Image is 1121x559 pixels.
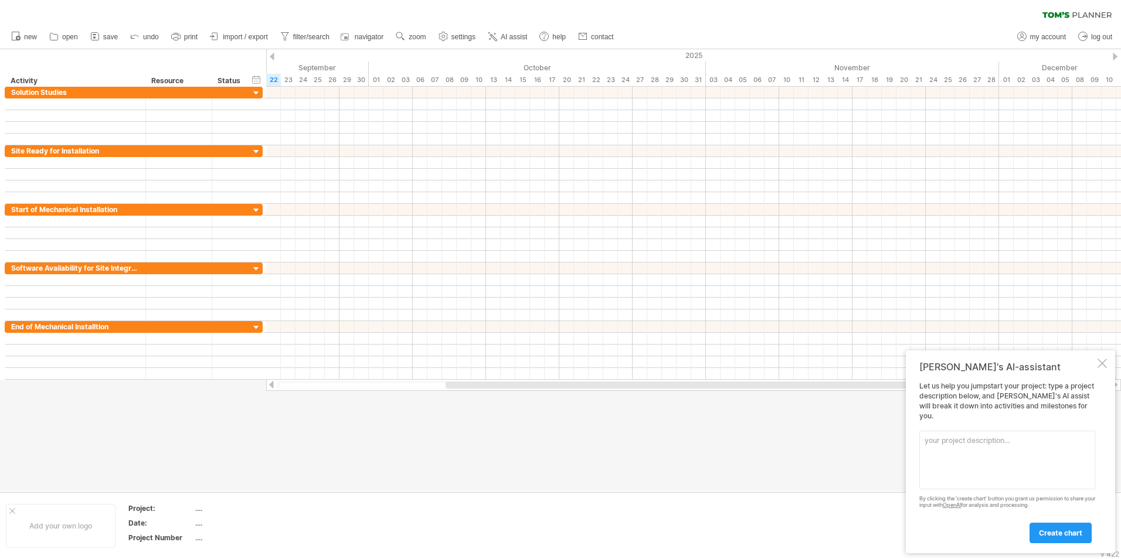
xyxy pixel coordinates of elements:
div: Tuesday, 30 September 2025 [354,74,369,86]
div: Start of Mechanical Installation [11,204,140,215]
div: Wednesday, 8 October 2025 [442,74,457,86]
span: settings [451,33,475,41]
span: save [103,33,118,41]
div: Add your own logo [6,504,116,548]
div: Wednesday, 24 September 2025 [295,74,310,86]
div: Monday, 1 December 2025 [999,74,1014,86]
div: Wednesday, 12 November 2025 [809,74,823,86]
a: my account [1014,29,1069,45]
div: Solution Studies [11,87,140,98]
div: Monday, 13 October 2025 [486,74,501,86]
div: Wednesday, 29 October 2025 [662,74,677,86]
div: [PERSON_NAME]'s AI-assistant [919,361,1095,373]
a: import / export [207,29,271,45]
div: Site Ready for Installation [11,145,140,156]
div: Status [218,75,243,87]
a: zoom [393,29,429,45]
div: Friday, 17 October 2025 [545,74,559,86]
div: Friday, 7 November 2025 [765,74,779,86]
div: .... [195,533,294,543]
div: Monday, 20 October 2025 [559,74,574,86]
span: create chart [1039,529,1082,537]
div: Thursday, 27 November 2025 [970,74,984,86]
span: filter/search [293,33,329,41]
div: Monday, 17 November 2025 [852,74,867,86]
span: navigator [355,33,383,41]
span: import / export [223,33,268,41]
div: Tuesday, 2 December 2025 [1014,74,1028,86]
div: Wednesday, 5 November 2025 [735,74,750,86]
a: undo [127,29,162,45]
div: Friday, 14 November 2025 [838,74,852,86]
div: Wednesday, 22 October 2025 [589,74,603,86]
div: End of Mechanical Installtion [11,321,140,332]
div: Friday, 5 December 2025 [1058,74,1072,86]
div: Monday, 8 December 2025 [1072,74,1087,86]
a: filter/search [277,29,333,45]
div: Wednesday, 1 October 2025 [369,74,383,86]
div: Resource [151,75,205,87]
div: Monday, 3 November 2025 [706,74,721,86]
div: Wednesday, 10 December 2025 [1102,74,1116,86]
div: Wednesday, 15 October 2025 [515,74,530,86]
div: Tuesday, 14 October 2025 [501,74,515,86]
div: Monday, 6 October 2025 [413,74,427,86]
div: Tuesday, 23 September 2025 [281,74,295,86]
a: OpenAI [943,502,961,508]
div: Monday, 24 November 2025 [926,74,940,86]
div: Activity [11,75,139,87]
a: contact [575,29,617,45]
div: Friday, 24 October 2025 [618,74,633,86]
span: AI assist [501,33,527,41]
div: Wednesday, 19 November 2025 [882,74,896,86]
div: Monday, 22 September 2025 [266,74,281,86]
div: Thursday, 20 November 2025 [896,74,911,86]
div: Thursday, 16 October 2025 [530,74,545,86]
div: By clicking the 'create chart' button you grant us permission to share your input with for analys... [919,496,1095,509]
div: .... [195,518,294,528]
span: log out [1091,33,1112,41]
div: Project Number [128,533,193,543]
span: new [24,33,37,41]
div: Thursday, 6 November 2025 [750,74,765,86]
a: settings [436,29,479,45]
a: log out [1075,29,1116,45]
div: Tuesday, 4 November 2025 [721,74,735,86]
div: Tuesday, 7 October 2025 [427,74,442,86]
a: navigator [339,29,387,45]
span: print [184,33,198,41]
div: Thursday, 13 November 2025 [823,74,838,86]
div: Friday, 31 October 2025 [691,74,706,86]
div: Friday, 28 November 2025 [984,74,999,86]
span: help [552,33,566,41]
div: Thursday, 2 October 2025 [383,74,398,86]
span: zoom [409,33,426,41]
div: Thursday, 4 December 2025 [1043,74,1058,86]
div: v 422 [1100,550,1119,558]
a: print [168,29,201,45]
div: Tuesday, 11 November 2025 [794,74,809,86]
div: Monday, 10 November 2025 [779,74,794,86]
div: Thursday, 25 September 2025 [310,74,325,86]
a: open [46,29,81,45]
a: create chart [1030,523,1092,543]
div: Thursday, 9 October 2025 [457,74,471,86]
span: contact [591,33,614,41]
div: Thursday, 30 October 2025 [677,74,691,86]
div: Wednesday, 26 November 2025 [955,74,970,86]
div: Friday, 21 November 2025 [911,74,926,86]
div: Project: [128,503,193,513]
div: Thursday, 23 October 2025 [603,74,618,86]
div: Friday, 10 October 2025 [471,74,486,86]
div: Let us help you jumpstart your project: type a project description below, and [PERSON_NAME]'s AI ... [919,381,1095,543]
div: Friday, 3 October 2025 [398,74,413,86]
span: open [62,33,78,41]
div: Tuesday, 25 November 2025 [940,74,955,86]
a: AI assist [485,29,531,45]
div: Friday, 26 September 2025 [325,74,339,86]
div: Tuesday, 21 October 2025 [574,74,589,86]
div: Date: [128,518,193,528]
a: new [8,29,40,45]
div: .... [195,503,294,513]
div: Tuesday, 28 October 2025 [647,74,662,86]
